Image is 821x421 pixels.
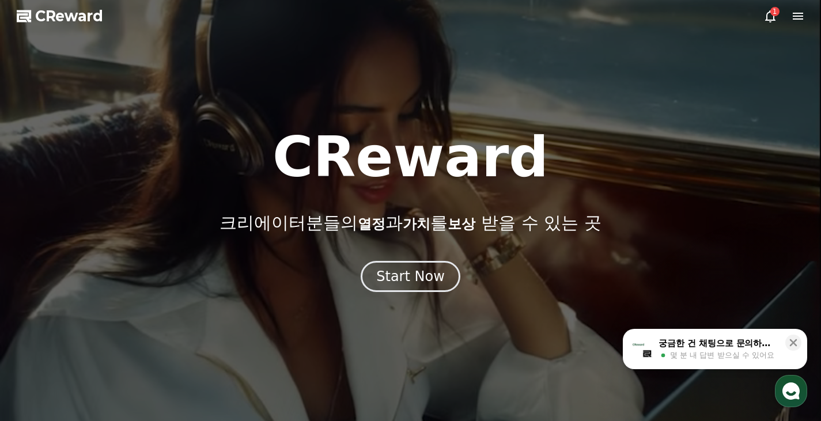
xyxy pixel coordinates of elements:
[17,7,103,25] a: CReward
[178,343,192,352] span: 설정
[36,343,43,352] span: 홈
[361,261,460,292] button: Start Now
[403,216,430,232] span: 가치
[76,325,149,354] a: 대화
[105,343,119,352] span: 대화
[149,325,221,354] a: 설정
[358,216,385,232] span: 열정
[273,130,548,185] h1: CReward
[376,267,445,286] div: Start Now
[770,7,780,16] div: 1
[3,325,76,354] a: 홈
[448,216,475,232] span: 보상
[763,9,777,23] a: 1
[220,213,601,233] p: 크리에이터분들의 과 를 받을 수 있는 곳
[361,272,460,283] a: Start Now
[35,7,103,25] span: CReward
